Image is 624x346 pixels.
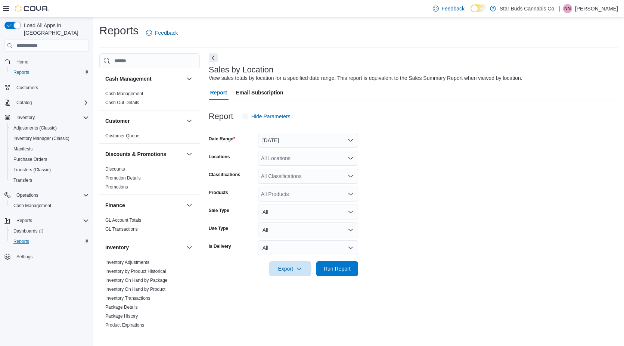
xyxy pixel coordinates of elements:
a: Settings [13,252,35,261]
p: Star Buds Cannabis Co. [500,4,556,13]
button: Open list of options [348,191,354,197]
button: Reports [1,215,92,226]
span: Run Report [324,265,351,272]
span: Feedback [442,5,465,12]
button: Settings [1,251,92,262]
span: Promotions [105,184,128,190]
span: Reports [13,69,29,75]
h3: Sales by Location [209,65,274,74]
a: Transfers (Classic) [10,165,54,174]
h3: Customer [105,117,130,125]
span: Purchase Orders [10,155,89,164]
h3: Finance [105,202,125,209]
button: Discounts & Promotions [105,150,183,158]
span: Inventory Manager (Classic) [10,134,89,143]
a: Package Details [105,305,138,310]
button: Transfers (Classic) [7,165,92,175]
a: Manifests [10,144,35,153]
button: Customer [105,117,183,125]
span: Catalog [16,100,32,106]
button: Open list of options [348,173,354,179]
h3: Inventory [105,244,129,251]
a: Feedback [430,1,468,16]
a: Home [13,57,31,66]
span: Dashboards [13,228,43,234]
a: Promotions [105,184,128,190]
input: Dark Mode [471,4,486,12]
a: Inventory Manager (Classic) [10,134,72,143]
div: View sales totals by location for a specified date range. This report is equivalent to the Sales ... [209,74,522,82]
button: Open list of options [348,155,354,161]
button: Operations [13,191,41,200]
span: Inventory [13,113,89,122]
span: Inventory On Hand by Product [105,286,165,292]
span: Catalog [13,98,89,107]
span: Export [274,261,307,276]
span: Settings [16,254,32,260]
a: Inventory On Hand by Package [105,278,168,283]
a: Dashboards [10,227,46,236]
span: Load All Apps in [GEOGRAPHIC_DATA] [21,22,89,37]
span: Cash Management [10,201,89,210]
img: Cova [15,5,49,12]
span: Manifests [13,146,32,152]
span: Reports [10,68,89,77]
a: Cash Out Details [105,100,139,105]
span: Adjustments (Classic) [13,125,57,131]
span: GL Account Totals [105,217,141,223]
a: GL Account Totals [105,218,141,223]
div: Nickolas Nixon [563,4,572,13]
button: Inventory [105,244,183,251]
button: All [258,240,358,255]
span: Feedback [155,29,178,37]
a: Customers [13,83,41,92]
span: Transfers (Classic) [13,167,51,173]
span: Customer Queue [105,133,139,139]
span: Purchase Orders [13,156,47,162]
span: Cash Out Details [105,100,139,106]
span: Email Subscription [236,85,283,100]
button: Finance [185,201,194,210]
button: Inventory [185,243,194,252]
span: Hide Parameters [251,113,291,120]
a: Purchase Orders [10,155,50,164]
span: Inventory by Product Historical [105,268,166,274]
h3: Cash Management [105,75,152,82]
p: | [559,4,560,13]
span: Cash Management [13,203,51,209]
span: Settings [13,252,89,261]
label: Classifications [209,172,240,178]
span: Report [210,85,227,100]
button: Transfers [7,175,92,186]
span: Customers [13,83,89,92]
button: Catalog [1,97,92,108]
button: Export [269,261,311,276]
a: Cash Management [105,91,143,96]
span: Inventory [16,115,35,121]
span: Customers [16,85,38,91]
button: Cash Management [185,74,194,83]
span: Inventory Transactions [105,295,150,301]
div: Discounts & Promotions [99,165,200,194]
span: Product Expirations [105,322,144,328]
button: Discounts & Promotions [185,150,194,159]
button: [DATE] [258,133,358,148]
h1: Reports [99,23,139,38]
button: Run Report [316,261,358,276]
a: Inventory On Hand by Product [105,287,165,292]
a: Reports [10,237,32,246]
span: Home [16,59,28,65]
span: Reports [16,218,32,224]
span: Discounts [105,166,125,172]
span: NN [564,4,571,13]
a: Inventory Transactions [105,296,150,301]
a: Reports [10,68,32,77]
button: Inventory [13,113,38,122]
button: Next [209,53,218,62]
span: Operations [16,192,38,198]
button: Reports [7,236,92,247]
span: Inventory On Hand by Package [105,277,168,283]
span: Transfers [10,176,89,185]
span: Transfers (Classic) [10,165,89,174]
button: All [258,222,358,237]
